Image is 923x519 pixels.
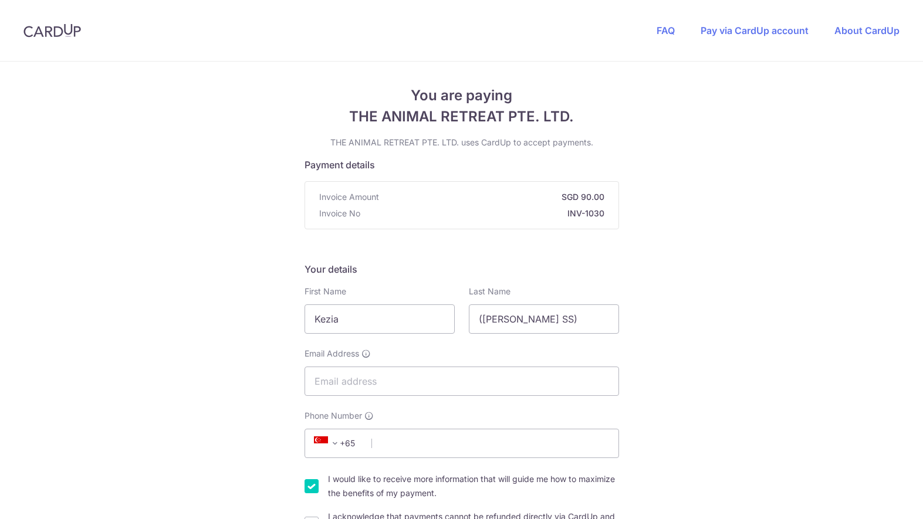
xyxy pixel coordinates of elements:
h5: Your details [305,262,619,276]
span: +65 [310,436,363,450]
span: Email Address [305,348,359,359]
a: Pay via CardUp account [701,25,809,36]
span: You are paying [305,85,619,106]
strong: SGD 90.00 [384,191,604,203]
span: THE ANIMAL RETREAT PTE. LTD. [305,106,619,127]
label: First Name [305,286,346,297]
span: Invoice No [319,208,360,219]
label: I would like to receive more information that will guide me how to maximize the benefits of my pa... [328,472,619,500]
strong: INV-1030 [365,208,604,219]
span: Phone Number [305,410,362,422]
input: First name [305,304,455,334]
input: Last name [469,304,619,334]
label: Last Name [469,286,510,297]
h5: Payment details [305,158,619,172]
p: THE ANIMAL RETREAT PTE. LTD. uses CardUp to accept payments. [305,137,619,148]
a: About CardUp [834,25,900,36]
span: Invoice Amount [319,191,379,203]
input: Email address [305,367,619,396]
a: FAQ [657,25,675,36]
span: +65 [314,436,342,450]
img: CardUp [23,23,81,38]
